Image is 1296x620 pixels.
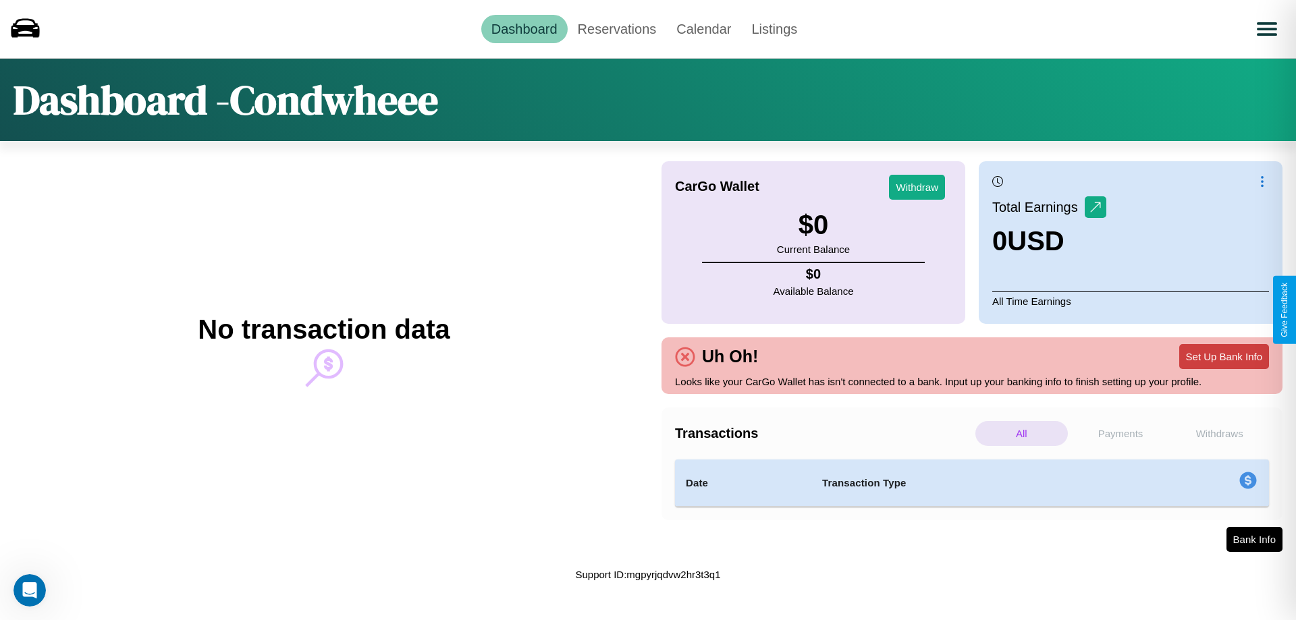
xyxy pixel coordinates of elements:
[1226,527,1282,552] button: Bank Info
[13,574,46,607] iframe: Intercom live chat
[1248,10,1286,48] button: Open menu
[1179,344,1269,369] button: Set Up Bank Info
[777,240,850,258] p: Current Balance
[1280,283,1289,337] div: Give Feedback
[675,179,759,194] h4: CarGo Wallet
[675,459,1269,507] table: simple table
[774,282,854,300] p: Available Balance
[975,421,1068,446] p: All
[198,314,450,345] h2: No transaction data
[1173,421,1266,446] p: Withdraws
[741,15,807,43] a: Listings
[774,266,854,282] h4: $ 0
[666,15,741,43] a: Calendar
[822,475,1129,491] h4: Transaction Type
[777,210,850,240] h3: $ 0
[889,175,945,200] button: Withdraw
[992,291,1269,310] p: All Time Earnings
[675,372,1269,391] p: Looks like your CarGo Wallet has isn't connected to a bank. Input up your banking info to finish ...
[568,15,667,43] a: Reservations
[992,226,1106,256] h3: 0 USD
[992,195,1085,219] p: Total Earnings
[575,565,720,584] p: Support ID: mgpyrjqdvw2hr3t3q1
[675,426,972,441] h4: Transactions
[481,15,568,43] a: Dashboard
[1075,421,1167,446] p: Payments
[686,475,801,491] h4: Date
[695,347,765,366] h4: Uh Oh!
[13,72,438,128] h1: Dashboard - Condwheee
